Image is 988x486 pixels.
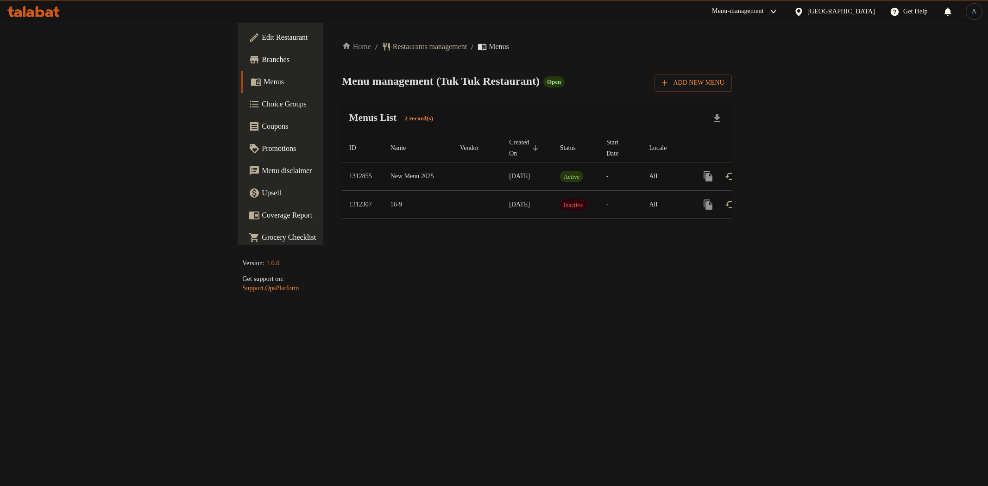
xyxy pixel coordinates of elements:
a: Coupons [241,115,403,137]
a: Edit Restaurant [241,26,403,49]
td: - [599,191,642,219]
button: more [697,165,719,187]
div: Export file [706,107,728,130]
span: Menu management ( Tuk Tuk Restaurant ) [342,75,540,87]
a: Promotions [241,137,403,160]
span: Active [560,171,584,182]
span: Inactive [560,199,587,210]
span: Coverage Report [262,210,395,221]
a: Upsell [241,182,403,204]
span: Choice Groups [262,99,395,110]
span: Edit Restaurant [262,32,395,43]
button: Change Status [719,165,742,187]
td: - [599,162,642,191]
td: All [642,162,690,191]
span: Start Date [606,137,630,159]
a: Choice Groups [241,93,403,115]
a: Support.OpsPlatform [242,285,299,292]
td: New Menu 2025 [383,162,453,191]
button: more [697,193,719,216]
span: Coupons [262,121,395,132]
span: Menus [489,41,509,52]
div: Menu-management [712,6,764,17]
button: Add New Menu [654,75,731,92]
th: Actions [690,134,793,162]
span: Upsell [262,187,395,199]
a: Branches [241,49,403,71]
span: Created On [509,137,541,159]
span: 2 record(s) [399,114,439,123]
table: enhanced table [342,134,794,219]
span: Menus [264,76,395,87]
a: Restaurants management [382,41,467,52]
span: [DATE] [509,173,530,180]
span: [DATE] [509,201,530,208]
td: 16-9 [383,191,453,219]
span: Get support on: [242,275,283,282]
span: Promotions [262,143,395,154]
span: A [972,6,976,17]
li: / [471,41,474,52]
div: Total records count [399,112,439,126]
span: Version: [242,260,264,267]
span: Restaurants management [393,41,467,52]
span: Name [390,143,418,154]
a: Menus [241,71,403,93]
span: Branches [262,54,395,65]
a: Menu disclaimer [241,160,403,182]
span: Add New Menu [662,77,724,89]
nav: breadcrumb [342,41,732,52]
h2: Menus List [349,111,439,126]
a: Coverage Report [241,204,403,226]
span: Open [543,78,565,86]
span: Status [560,143,588,154]
td: All [642,191,690,219]
span: Locale [649,143,679,154]
div: Open [543,76,565,87]
span: Menu disclaimer [262,165,395,176]
span: Grocery Checklist [262,232,395,243]
span: Vendor [460,143,491,154]
button: Change Status [719,193,742,216]
span: 1.0.0 [266,260,280,267]
div: [GEOGRAPHIC_DATA] [807,6,875,17]
a: Grocery Checklist [241,226,403,249]
span: ID [349,143,368,154]
div: Inactive [560,199,587,210]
